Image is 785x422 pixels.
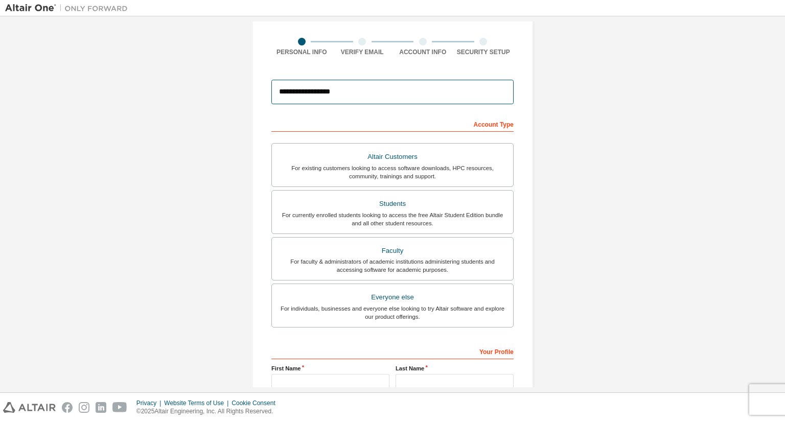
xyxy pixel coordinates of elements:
img: facebook.svg [62,402,73,413]
div: Your Profile [271,343,514,359]
img: linkedin.svg [96,402,106,413]
img: Altair One [5,3,133,13]
div: Verify Email [332,48,393,56]
img: altair_logo.svg [3,402,56,413]
div: Everyone else [278,290,507,304]
div: For existing customers looking to access software downloads, HPC resources, community, trainings ... [278,164,507,180]
p: © 2025 Altair Engineering, Inc. All Rights Reserved. [136,407,282,416]
div: Personal Info [271,48,332,56]
img: instagram.svg [79,402,89,413]
img: youtube.svg [112,402,127,413]
div: Altair Customers [278,150,507,164]
div: Cookie Consent [232,399,281,407]
div: Security Setup [453,48,514,56]
div: Faculty [278,244,507,258]
div: For currently enrolled students looking to access the free Altair Student Edition bundle and all ... [278,211,507,227]
div: Account Info [392,48,453,56]
div: For individuals, businesses and everyone else looking to try Altair software and explore our prod... [278,304,507,321]
div: Privacy [136,399,164,407]
div: Students [278,197,507,211]
div: For faculty & administrators of academic institutions administering students and accessing softwa... [278,257,507,274]
div: Website Terms of Use [164,399,232,407]
div: Account Type [271,115,514,132]
label: First Name [271,364,389,372]
label: Last Name [396,364,514,372]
